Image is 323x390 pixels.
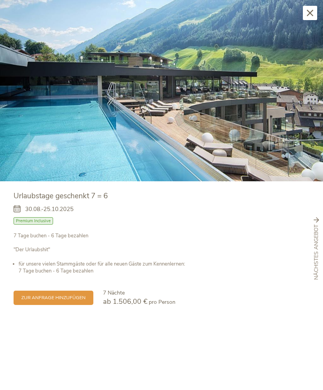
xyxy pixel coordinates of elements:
[14,232,309,254] p: 7 Tage buchen - 6 Tage bezahlen
[313,225,320,280] span: nächstes Angebot
[14,246,50,253] strong: "Der Urlaubshit"
[25,205,74,213] span: 30.08.-25.10.2025
[14,217,53,225] span: Premium Inclusive
[19,261,309,274] li: für unsere vielen Stammgäste oder für alle neuen Gäste zum Kennenlernen: 7 Tage buchen - 6 Tage b...
[14,191,108,201] span: Urlaubstage geschenkt 7 = 6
